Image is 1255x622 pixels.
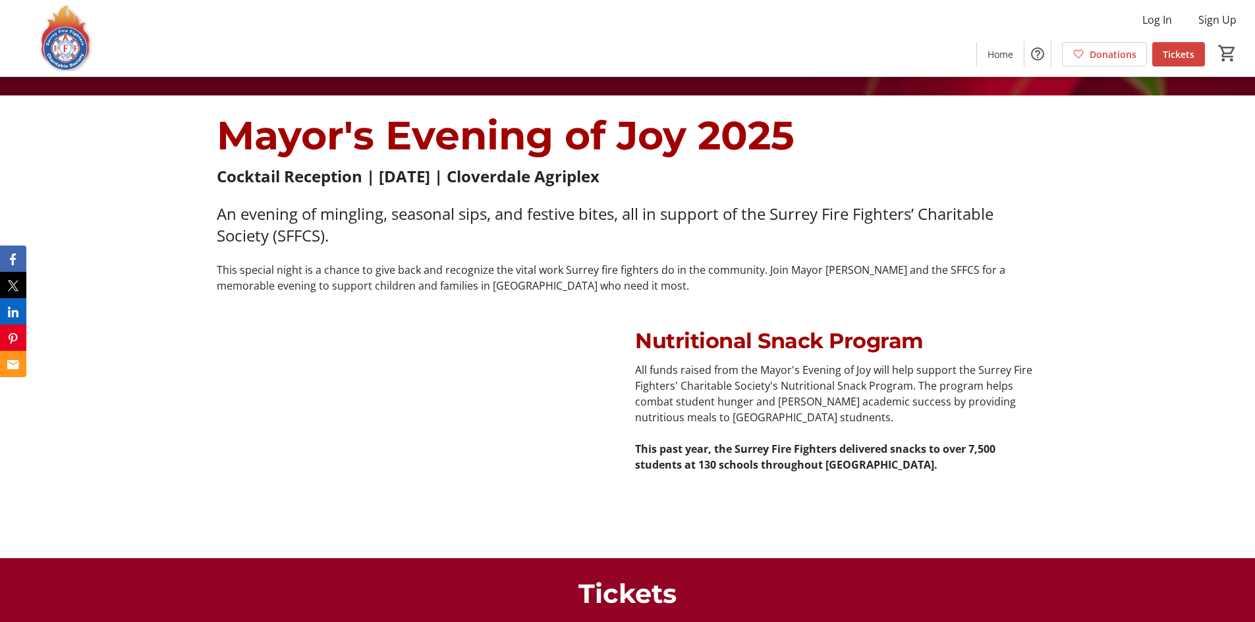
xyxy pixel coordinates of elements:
[1024,41,1051,67] button: Help
[635,328,924,353] span: Nutritional Snack Program
[1215,41,1239,65] button: Cart
[8,5,125,71] img: Surrey Fire Fighters' Charitable Society's Logo
[217,111,795,159] span: Mayor's Evening of Joy 2025
[635,442,995,472] strong: This past year, the Surrey Fire Fighters delivered snacks to over 7,500 students at 130 schools t...
[217,262,1038,294] p: This special night is a chance to give back and recognize the vital work Surrey fire fighters do ...
[1090,47,1136,61] span: Donations
[635,362,1038,425] p: All funds raised from the Mayor's Evening of Joy will help support the Surrey Fire Fighters' Char...
[1132,9,1183,30] button: Log In
[217,165,600,187] strong: Cocktail Reception | [DATE] | Cloverdale Agriplex
[1198,12,1237,28] span: Sign Up
[977,42,1024,66] a: Home
[988,47,1013,61] span: Home
[1152,42,1205,66] a: Tickets
[1062,42,1147,66] a: Donations
[1163,47,1194,61] span: Tickets
[217,203,993,246] span: An evening of mingling, seasonal sips, and festive bites, all in support of the Surrey Fire Fight...
[1142,12,1172,28] span: Log In
[578,577,677,609] span: Tickets
[1188,9,1247,30] button: Sign Up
